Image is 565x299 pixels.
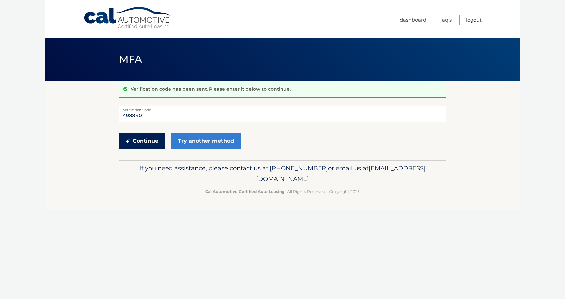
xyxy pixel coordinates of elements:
[119,53,142,65] span: MFA
[119,133,165,149] button: Continue
[270,164,328,172] span: [PHONE_NUMBER]
[119,106,446,111] label: Verification Code
[83,7,172,30] a: Cal Automotive
[123,188,442,195] p: - All Rights Reserved - Copyright 2025
[131,86,291,92] p: Verification code has been sent. Please enter it below to continue.
[440,15,452,25] a: FAQ's
[205,189,284,194] strong: Cal Automotive Certified Auto Leasing
[400,15,426,25] a: Dashboard
[466,15,482,25] a: Logout
[256,164,426,183] span: [EMAIL_ADDRESS][DOMAIN_NAME]
[171,133,241,149] a: Try another method
[123,163,442,184] p: If you need assistance, please contact us at: or email us at
[119,106,446,122] input: Verification Code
